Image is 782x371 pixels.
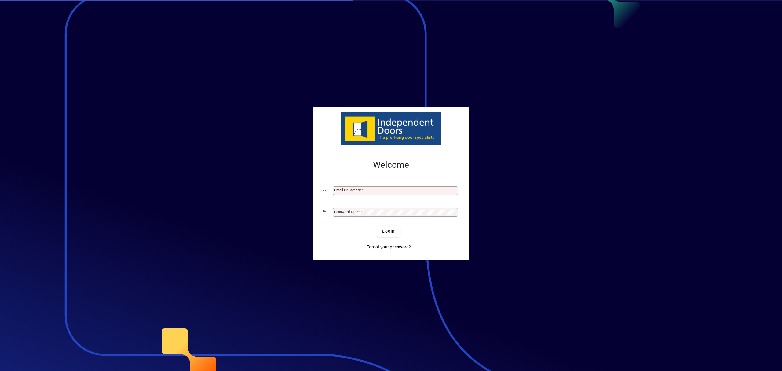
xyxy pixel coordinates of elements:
[334,210,360,214] mat-label: Password or Pin
[382,228,395,234] span: Login
[364,242,413,253] a: Forgot your password?
[377,226,400,237] button: Login
[367,244,411,250] span: Forgot your password?
[323,160,459,170] h2: Welcome
[334,188,362,192] mat-label: Email or Barcode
